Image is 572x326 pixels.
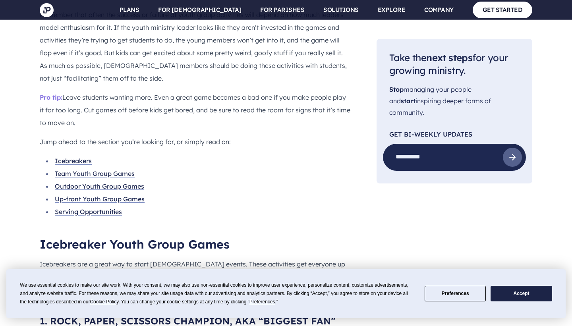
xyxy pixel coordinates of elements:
[401,97,415,105] span: start
[249,299,275,305] span: Preferences
[6,269,566,318] div: Cookie Consent Prompt
[55,208,122,216] a: Serving Opportunities
[389,86,404,94] span: Stop
[389,131,520,137] p: Get Bi-Weekly Updates
[40,258,351,296] p: Icebreakers are a great way to start [DEMOGRAPHIC_DATA] events. These activities get everyone up ...
[20,281,415,306] div: We use essential cookies to make our site work. With your consent, we may also use non-essential ...
[55,195,145,203] a: Up-front Youth Group Games
[425,286,486,301] button: Preferences
[389,52,508,77] span: Take the for your growing ministry.
[491,286,552,301] button: Accept
[426,52,472,64] span: next steps
[40,237,351,251] h2: Icebreaker Youth Group Games
[55,182,144,190] a: Outdoor Youth Group Games
[40,93,62,101] span: Pro tip:
[389,84,520,118] p: managing your people and inspiring deeper forms of community.
[473,2,533,18] a: GET STARTED
[40,135,351,148] p: Jump ahead to the section you’re looking for, or simply read on:
[55,157,92,165] a: Icebreakers
[40,91,351,129] p: Leave students wanting more. Even a great game becomes a bad one if you make people play it for t...
[55,170,135,177] a: Team Youth Group Games
[40,8,351,85] p: Remember that often the success or failure of youth group activities will depend on how much lead...
[90,299,118,305] span: Cookie Policy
